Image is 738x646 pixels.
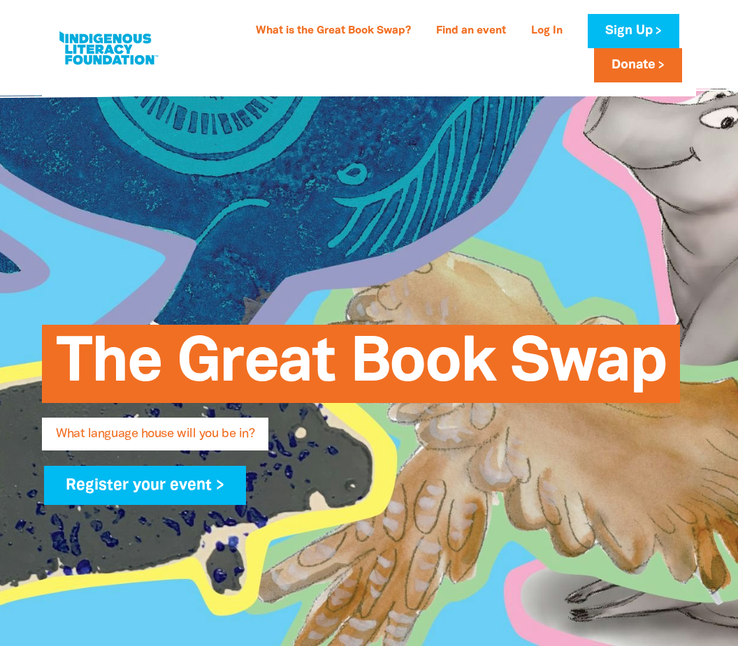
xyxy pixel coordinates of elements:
[56,428,254,450] span: What language house will you be in?
[523,20,571,43] a: Log In
[56,335,666,403] span: The Great Book Swap
[428,20,514,43] a: Find an event
[247,20,419,43] a: What is the Great Book Swap?
[594,48,682,82] a: Donate
[44,466,246,505] a: Register your event >
[588,14,679,48] a: Sign Up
